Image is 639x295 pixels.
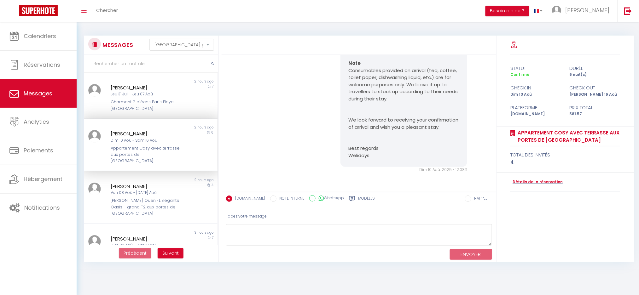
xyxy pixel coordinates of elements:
[566,84,625,92] div: check out
[226,209,492,224] div: Tapez votre message
[348,31,459,102] p: All you have to do is bring your suitcases, as everything is provided in the appartment to make y...
[348,145,459,159] p: Best regards Welidays
[566,111,625,117] div: 581.57
[232,196,265,202] label: [DOMAIN_NAME]
[111,130,180,138] div: [PERSON_NAME]
[358,196,375,203] label: Modèles
[24,146,53,154] span: Paiements
[510,151,620,159] div: total des invités
[506,104,566,111] div: Plateforme
[88,235,101,248] img: ...
[566,65,625,72] div: durée
[162,250,179,256] span: Suivant
[88,84,101,97] img: ...
[340,167,467,173] div: Dim 10 Aoû. 2025 - 12:08:11
[24,118,49,126] span: Analytics
[316,195,344,202] label: WhatsApp
[151,125,218,130] div: 2 hours ago
[450,249,492,260] button: ENVOYER
[151,178,218,183] div: 2 hours ago
[111,190,180,196] div: Ven 08 Aoû - [DATE] Aoû
[212,183,213,187] span: 4
[211,130,213,135] span: 6
[506,65,566,72] div: statut
[24,204,60,212] span: Notifications
[24,175,62,183] span: Hébergement
[471,196,487,202] label: RAPPEL
[566,92,625,98] div: [PERSON_NAME] 16 Aoû
[510,179,563,185] a: Détails de la réservation
[510,159,620,166] div: 4
[552,6,561,15] img: ...
[111,99,180,112] div: Charmant 2 pièces Paris Pleyel- [GEOGRAPHIC_DATA]
[151,79,218,84] div: 2 hours ago
[566,72,625,78] div: 6 nuit(s)
[212,235,213,240] span: 7
[515,129,620,144] a: Appartement Cosy avec terrasse aux portes de [GEOGRAPHIC_DATA]
[124,250,147,256] span: Précédent
[111,91,180,97] div: Jeu 31 Juil - Jeu 07 Aoû
[96,7,118,14] span: Chercher
[111,145,180,164] div: Appartement Cosy avec terrasse aux portes de [GEOGRAPHIC_DATA]
[111,84,180,92] div: [PERSON_NAME]
[111,197,180,217] div: [PERSON_NAME] Ouen · L'Elégante Oasis - grand T2 aux portes de [GEOGRAPHIC_DATA]
[151,230,218,235] div: 3 hours ago
[111,235,180,243] div: [PERSON_NAME]
[19,5,58,16] img: Super Booking
[158,248,183,259] button: Next
[506,84,566,92] div: check in
[566,104,625,111] div: Prix total
[348,116,459,131] p: We look forward to receiving your confirmation of arrival and wish you a pleasant stay.
[624,7,632,15] img: logout
[88,183,101,195] img: ...
[24,32,56,40] span: Calendriers
[24,89,52,97] span: Messages
[276,196,305,202] label: NOTE INTERNE
[119,248,151,259] button: Previous
[111,242,180,248] div: Dim 03 Aoû - Dim 10 Aoû
[506,92,566,98] div: Dim 10 Aoû
[88,130,101,143] img: ...
[212,84,213,89] span: 7
[348,60,361,66] strong: Note
[111,183,180,190] div: [PERSON_NAME]
[485,6,529,16] button: Besoin d'aide ?
[566,6,610,14] span: [PERSON_NAME]
[24,61,60,69] span: Réservations
[84,55,218,73] input: Rechercher un mot clé
[111,138,180,144] div: Dim 10 Aoû - Sam 16 Aoû
[510,72,529,77] span: Confirmé
[101,38,133,52] h3: MESSAGES
[506,111,566,117] div: [DOMAIN_NAME]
